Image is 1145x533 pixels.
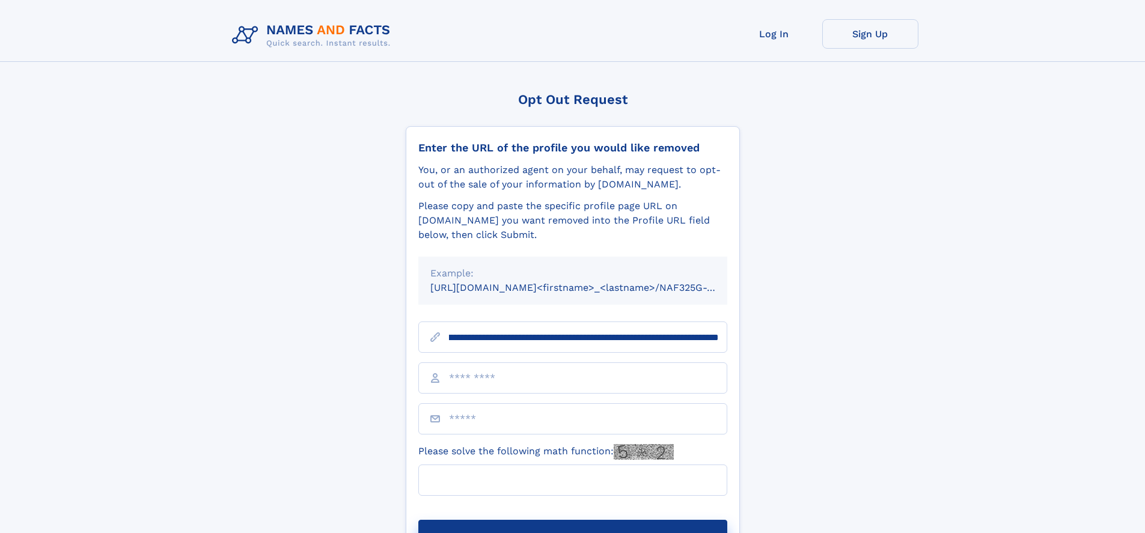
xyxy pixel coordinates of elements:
[430,266,715,281] div: Example:
[726,19,822,49] a: Log In
[418,199,727,242] div: Please copy and paste the specific profile page URL on [DOMAIN_NAME] you want removed into the Pr...
[822,19,918,49] a: Sign Up
[406,92,740,107] div: Opt Out Request
[418,444,674,460] label: Please solve the following math function:
[227,19,400,52] img: Logo Names and Facts
[430,282,750,293] small: [URL][DOMAIN_NAME]<firstname>_<lastname>/NAF325G-xxxxxxxx
[418,141,727,154] div: Enter the URL of the profile you would like removed
[418,163,727,192] div: You, or an authorized agent on your behalf, may request to opt-out of the sale of your informatio...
